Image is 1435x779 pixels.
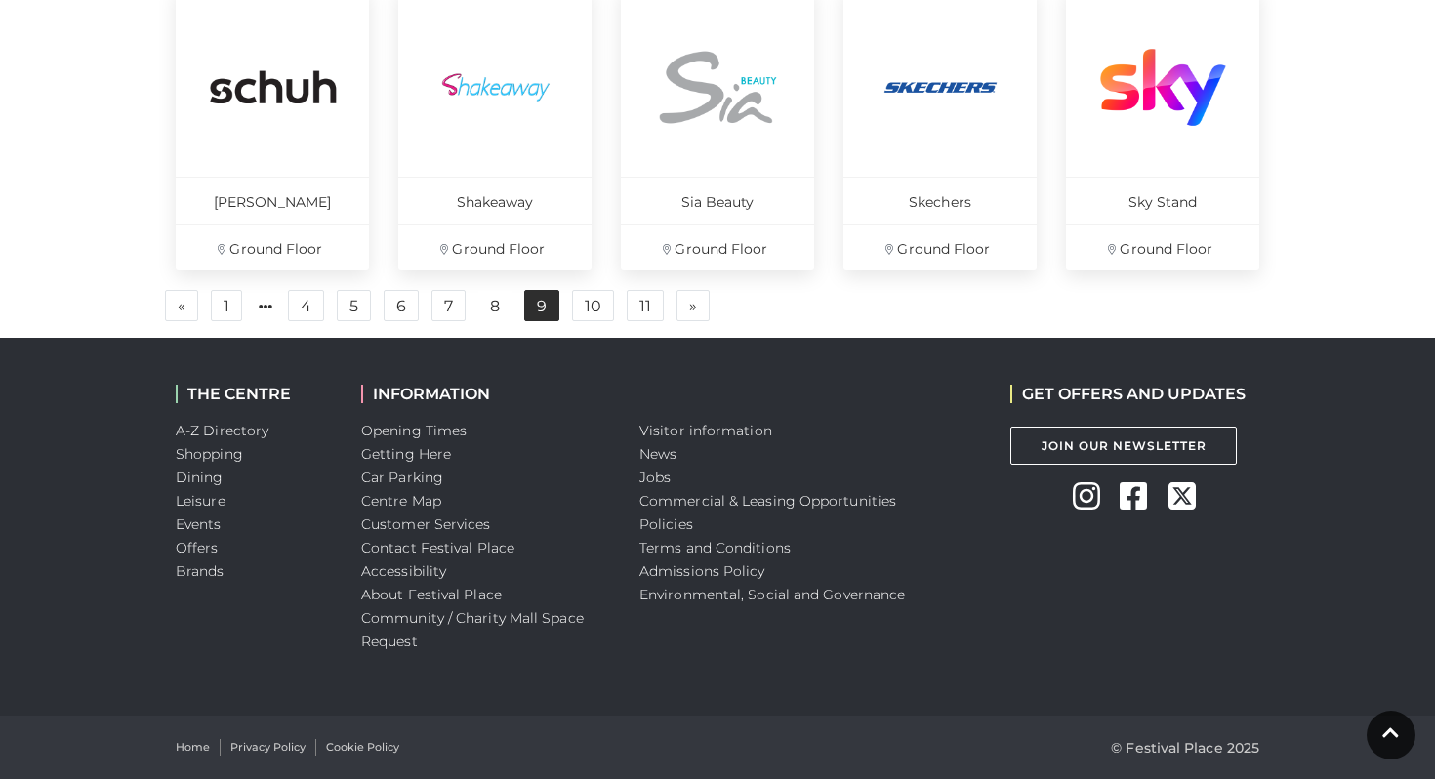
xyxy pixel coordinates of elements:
[1066,224,1259,270] p: Ground Floor
[361,539,514,556] a: Contact Festival Place
[165,290,198,321] a: Previous
[361,469,443,486] a: Car Parking
[639,586,905,603] a: Environmental, Social and Governance
[361,492,441,510] a: Centre Map
[1066,177,1259,224] p: Sky Stand
[361,586,502,603] a: About Festival Place
[676,290,710,321] a: Next
[361,515,491,533] a: Customer Services
[230,739,306,756] a: Privacy Policy
[176,492,225,510] a: Leisure
[639,562,765,580] a: Admissions Policy
[1111,736,1259,759] p: © Festival Place 2025
[176,515,222,533] a: Events
[176,739,210,756] a: Home
[639,469,671,486] a: Jobs
[398,224,592,270] p: Ground Floor
[384,290,419,321] a: 6
[361,609,584,650] a: Community / Charity Mall Space Request
[639,445,676,463] a: News
[524,290,559,321] a: 9
[843,224,1037,270] p: Ground Floor
[639,492,896,510] a: Commercial & Leasing Opportunities
[288,290,324,321] a: 4
[627,290,664,321] a: 11
[572,290,614,321] a: 10
[176,177,369,224] p: [PERSON_NAME]
[337,290,371,321] a: 5
[1010,427,1237,465] a: Join Our Newsletter
[639,422,772,439] a: Visitor information
[478,291,512,322] a: 8
[639,515,693,533] a: Policies
[361,385,610,403] h2: INFORMATION
[621,177,814,224] p: Sia Beauty
[176,422,268,439] a: A-Z Directory
[176,385,332,403] h2: THE CENTRE
[621,224,814,270] p: Ground Floor
[176,469,224,486] a: Dining
[176,224,369,270] p: Ground Floor
[176,539,219,556] a: Offers
[843,177,1037,224] p: Skechers
[639,539,791,556] a: Terms and Conditions
[1010,385,1246,403] h2: GET OFFERS AND UPDATES
[178,299,185,312] span: «
[361,422,467,439] a: Opening Times
[431,290,466,321] a: 7
[398,177,592,224] p: Shakeaway
[689,299,697,312] span: »
[326,739,399,756] a: Cookie Policy
[361,445,451,463] a: Getting Here
[176,445,243,463] a: Shopping
[211,290,242,321] a: 1
[176,562,225,580] a: Brands
[361,562,446,580] a: Accessibility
